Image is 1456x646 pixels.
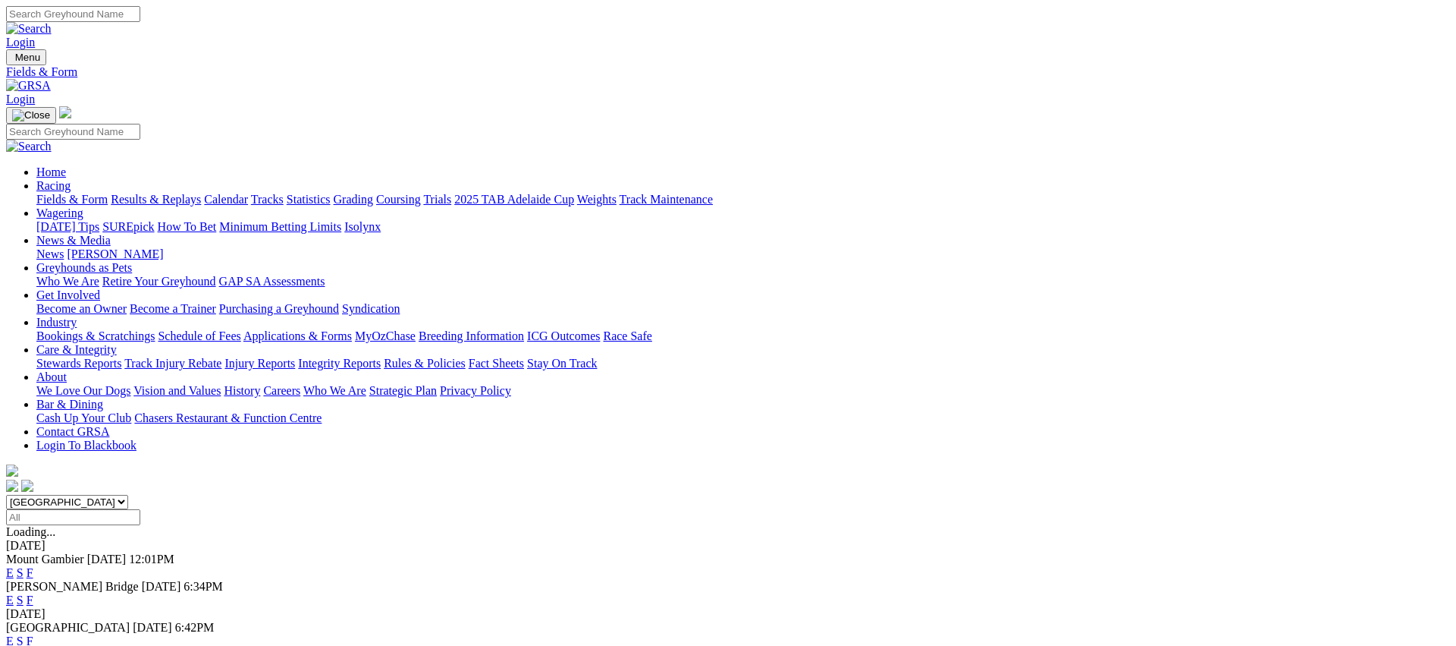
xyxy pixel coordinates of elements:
a: Fields & Form [36,193,108,206]
span: 6:34PM [184,580,223,593]
a: History [224,384,260,397]
a: Vision and Values [133,384,221,397]
a: News & Media [36,234,111,247]
a: Greyhounds as Pets [36,261,132,274]
a: 2025 TAB Adelaide Cup [454,193,574,206]
div: Wagering [36,220,1450,234]
div: About [36,384,1450,398]
span: 12:01PM [129,553,174,566]
a: Tracks [251,193,284,206]
a: Careers [263,384,300,397]
a: Login To Blackbook [36,439,136,452]
input: Select date [6,509,140,525]
a: Who We Are [303,384,366,397]
div: News & Media [36,247,1450,261]
a: Injury Reports [224,357,295,370]
span: [GEOGRAPHIC_DATA] [6,621,130,634]
div: Greyhounds as Pets [36,275,1450,288]
a: News [36,247,64,260]
a: Breeding Information [419,329,524,342]
a: Purchasing a Greyhound [219,302,339,315]
a: Become an Owner [36,302,127,315]
a: Integrity Reports [298,357,381,370]
a: F [27,566,33,579]
a: S [17,566,24,579]
a: Care & Integrity [36,343,117,356]
a: Privacy Policy [440,384,511,397]
img: facebook.svg [6,480,18,492]
img: Search [6,22,52,36]
a: How To Bet [158,220,217,233]
a: Statistics [287,193,331,206]
a: Login [6,93,35,106]
a: Get Involved [36,288,100,301]
img: Search [6,140,52,153]
a: Contact GRSA [36,425,109,438]
div: [DATE] [6,607,1450,621]
a: Results & Replays [111,193,201,206]
a: E [6,566,14,579]
a: Bookings & Scratchings [36,329,155,342]
a: E [6,594,14,607]
a: [PERSON_NAME] [67,247,163,260]
a: Racing [36,179,71,192]
a: Trials [423,193,451,206]
a: Track Injury Rebate [124,357,221,370]
img: GRSA [6,79,51,93]
a: Isolynx [344,220,381,233]
a: Stewards Reports [36,357,121,370]
a: Fields & Form [6,65,1450,79]
a: Schedule of Fees [158,329,240,342]
img: twitter.svg [21,480,33,492]
button: Toggle navigation [6,49,46,65]
div: [DATE] [6,539,1450,553]
input: Search [6,6,140,22]
div: Racing [36,193,1450,206]
span: [DATE] [133,621,172,634]
a: ICG Outcomes [527,329,600,342]
a: Fact Sheets [469,357,524,370]
span: [PERSON_NAME] Bridge [6,580,139,593]
span: 6:42PM [175,621,215,634]
a: Bar & Dining [36,398,103,411]
a: S [17,594,24,607]
a: SUREpick [102,220,154,233]
a: Minimum Betting Limits [219,220,341,233]
a: Applications & Forms [243,329,352,342]
div: Care & Integrity [36,357,1450,370]
button: Toggle navigation [6,107,56,124]
a: Grading [334,193,373,206]
a: [DATE] Tips [36,220,99,233]
a: About [36,370,67,383]
span: Loading... [6,525,55,538]
a: Login [6,36,35,49]
a: Retire Your Greyhound [102,275,216,288]
input: Search [6,124,140,140]
span: Menu [15,52,40,63]
a: Race Safe [603,329,651,342]
img: Close [12,109,50,121]
a: Weights [577,193,617,206]
img: logo-grsa-white.png [6,465,18,477]
a: Cash Up Your Club [36,411,131,424]
a: Wagering [36,206,83,219]
a: Industry [36,316,77,329]
a: F [27,594,33,607]
a: Strategic Plan [369,384,437,397]
div: Bar & Dining [36,411,1450,425]
div: Get Involved [36,302,1450,316]
a: Become a Trainer [130,302,216,315]
a: Syndication [342,302,400,315]
div: Industry [36,329,1450,343]
img: logo-grsa-white.png [59,106,71,118]
span: Mount Gambier [6,553,84,566]
a: Coursing [376,193,421,206]
a: MyOzChase [355,329,416,342]
a: Chasers Restaurant & Function Centre [134,411,322,424]
span: [DATE] [87,553,127,566]
a: Stay On Track [527,357,597,370]
a: Home [36,165,66,178]
a: GAP SA Assessments [219,275,325,288]
a: Rules & Policies [384,357,466,370]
